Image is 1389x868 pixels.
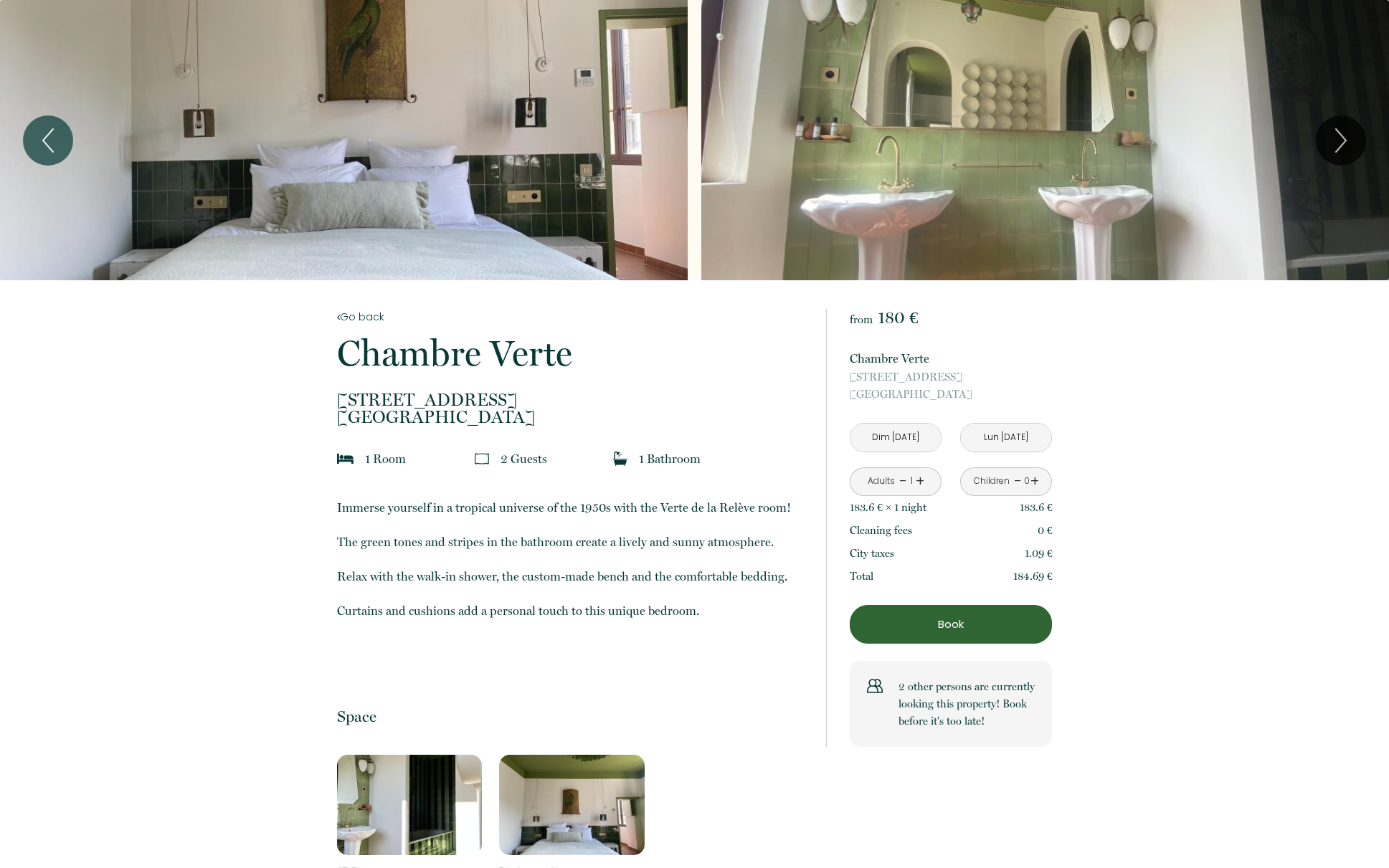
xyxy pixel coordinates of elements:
p: Cleaning fees [850,522,912,539]
input: Check out [961,424,1051,452]
p: 183.6 € × 1 night [850,499,926,516]
a: + [916,470,924,492]
p: ​ [337,497,807,655]
span: [STREET_ADDRESS] [337,391,807,409]
p: 1 Bathroom [639,449,701,469]
span: [STREET_ADDRESS] [850,368,1052,386]
a: + [1030,470,1039,492]
button: Next [1316,115,1366,166]
button: Book [850,605,1052,644]
p: City taxes [850,545,894,562]
p: The green tones and stripes in the bathroom create a lively and sunny atmosphere. [337,532,807,552]
img: users [867,678,883,694]
button: Previous [23,115,73,166]
p: [GEOGRAPHIC_DATA] [850,368,1052,403]
p: Chambre Verte [337,335,807,371]
p: 0 € [1038,522,1053,539]
input: Check in [850,424,941,452]
a: Go back [337,309,807,325]
p: Relax with the walk-in shower, the custom-made bench and the comfortable bedding. [337,566,807,586]
div: 1 [908,474,915,488]
p: 1.09 € [1025,545,1053,562]
p: [GEOGRAPHIC_DATA] [337,391,807,426]
div: Adults [868,474,895,488]
p: 183.6 € [1020,499,1053,516]
p: 2 Guest [501,449,547,469]
p: Total [850,568,873,585]
p: Curtains and cushions add a personal touch to this unique bedroom. [337,601,807,621]
img: 17122205288411.jpg [499,755,645,855]
span: from [850,313,873,326]
p: Immerse yourself in a tropical universe of the 1950s with the Verte de la Relève room! [337,497,807,518]
span: 180 € [878,307,918,328]
p: 2 other persons are currently looking this property! Book before it's too late! [899,678,1035,730]
p: 184.69 € [1013,568,1053,585]
img: guests [475,452,489,466]
span: s [542,452,547,466]
p: Space [337,707,807,726]
a: - [899,470,907,492]
div: Children [974,474,1010,488]
img: 17122205018204.jpg [337,755,483,855]
p: Book [855,616,1047,633]
p: 1 Room [365,449,406,469]
p: Chambre Verte [850,348,1052,368]
div: 0 [1023,474,1030,488]
a: - [1014,470,1022,492]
